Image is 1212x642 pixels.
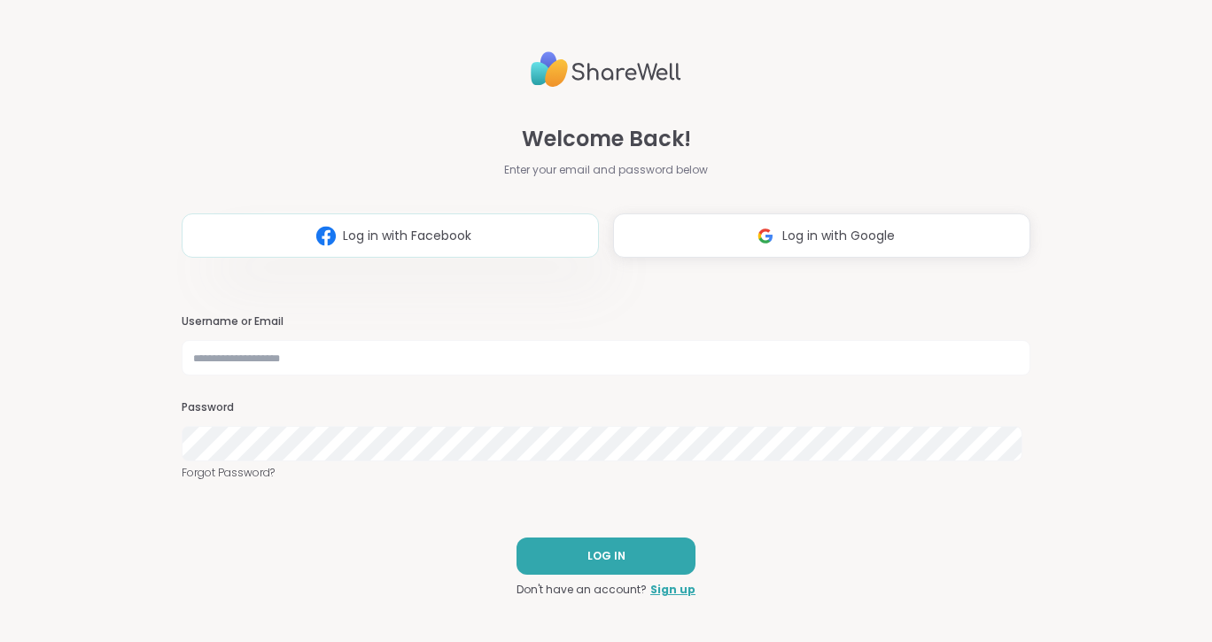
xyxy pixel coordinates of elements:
[309,220,343,252] img: ShareWell Logomark
[182,314,1030,329] h3: Username or Email
[517,538,695,575] button: LOG IN
[182,213,599,258] button: Log in with Facebook
[613,213,1030,258] button: Log in with Google
[749,220,782,252] img: ShareWell Logomark
[522,123,691,155] span: Welcome Back!
[782,227,895,245] span: Log in with Google
[182,465,1030,481] a: Forgot Password?
[531,44,681,95] img: ShareWell Logo
[650,582,695,598] a: Sign up
[182,400,1030,415] h3: Password
[517,582,647,598] span: Don't have an account?
[343,227,471,245] span: Log in with Facebook
[504,162,708,178] span: Enter your email and password below
[587,548,625,564] span: LOG IN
